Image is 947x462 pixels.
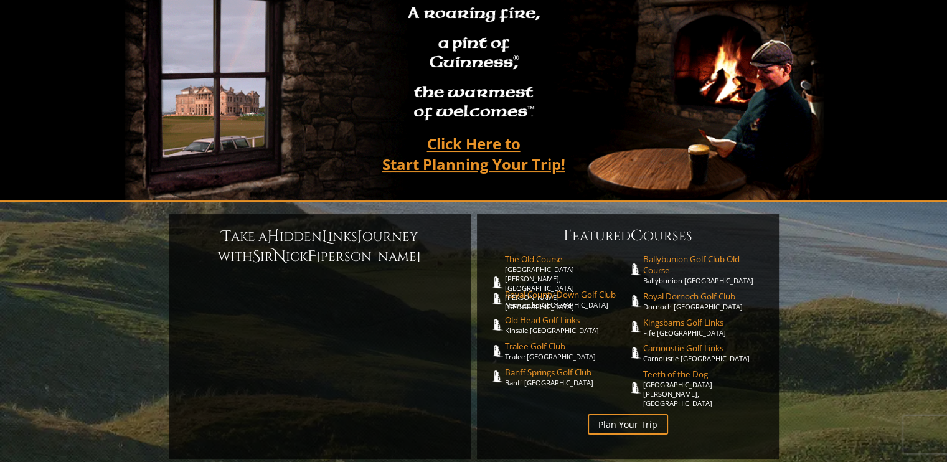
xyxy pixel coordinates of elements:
[643,317,766,337] a: Kingsbarns Golf LinksFife [GEOGRAPHIC_DATA]
[181,227,458,266] h6: ake a idden inks ourney with ir ick [PERSON_NAME]
[505,367,628,378] span: Banff Springs Golf Club
[273,247,286,266] span: N
[643,342,766,363] a: Carnoustie Golf LinksCarnoustie [GEOGRAPHIC_DATA]
[505,253,628,265] span: The Old Course
[643,369,766,380] span: Teeth of the Dog
[643,253,766,276] span: Ballybunion Golf Club Old Course
[505,314,628,326] span: Old Head Golf Links
[643,342,766,354] span: Carnoustie Golf Links
[322,227,328,247] span: L
[357,227,362,247] span: J
[643,291,766,311] a: Royal Dornoch Golf ClubDornoch [GEOGRAPHIC_DATA]
[489,226,766,246] h6: eatured ourses
[505,341,628,352] span: Tralee Golf Club
[505,341,628,361] a: Tralee Golf ClubTralee [GEOGRAPHIC_DATA]
[505,253,628,311] a: The Old Course[GEOGRAPHIC_DATA][PERSON_NAME], [GEOGRAPHIC_DATA][PERSON_NAME] [GEOGRAPHIC_DATA]
[643,369,766,408] a: Teeth of the Dog[GEOGRAPHIC_DATA][PERSON_NAME], [GEOGRAPHIC_DATA]
[505,367,628,387] a: Banff Springs Golf ClubBanff [GEOGRAPHIC_DATA]
[505,314,628,335] a: Old Head Golf LinksKinsale [GEOGRAPHIC_DATA]
[563,226,572,246] span: F
[252,247,260,266] span: S
[643,253,766,285] a: Ballybunion Golf Club Old CourseBallybunion [GEOGRAPHIC_DATA]
[505,289,628,300] span: Royal County Down Golf Club
[643,291,766,302] span: Royal Dornoch Golf Club
[267,227,280,247] span: H
[370,129,578,179] a: Click Here toStart Planning Your Trip!
[308,247,316,266] span: F
[505,289,628,309] a: Royal County Down Golf ClubNewcastle [GEOGRAPHIC_DATA]
[588,414,668,435] a: Plan Your Trip
[643,317,766,328] span: Kingsbarns Golf Links
[631,226,643,246] span: C
[222,227,231,247] span: T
